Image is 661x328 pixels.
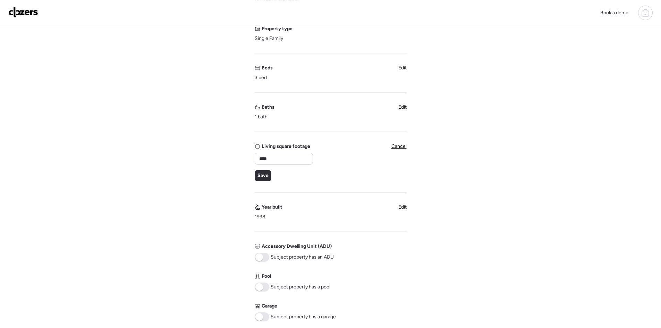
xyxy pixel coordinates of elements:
span: 1938 [255,213,265,220]
span: Save [257,172,269,179]
span: Edit [398,104,407,110]
span: Beds [262,65,273,72]
span: Single Family [255,35,283,42]
span: Book a demo [600,10,628,16]
span: Accessory Dwelling Unit (ADU) [262,243,332,250]
img: Logo [8,7,38,18]
span: 1 bath [255,113,268,120]
span: Year built [262,204,282,211]
span: Baths [262,104,274,111]
span: Pool [262,273,271,280]
span: Subject property has an ADU [271,254,334,261]
span: Cancel [391,143,407,149]
span: Subject property has a pool [271,284,330,291]
span: Living square footage [262,143,310,150]
span: Edit [398,65,407,71]
span: Garage [262,303,277,310]
span: 3 bed [255,74,267,81]
span: Property type [262,25,293,32]
span: Subject property has a garage [271,313,336,320]
span: Edit [398,204,407,210]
